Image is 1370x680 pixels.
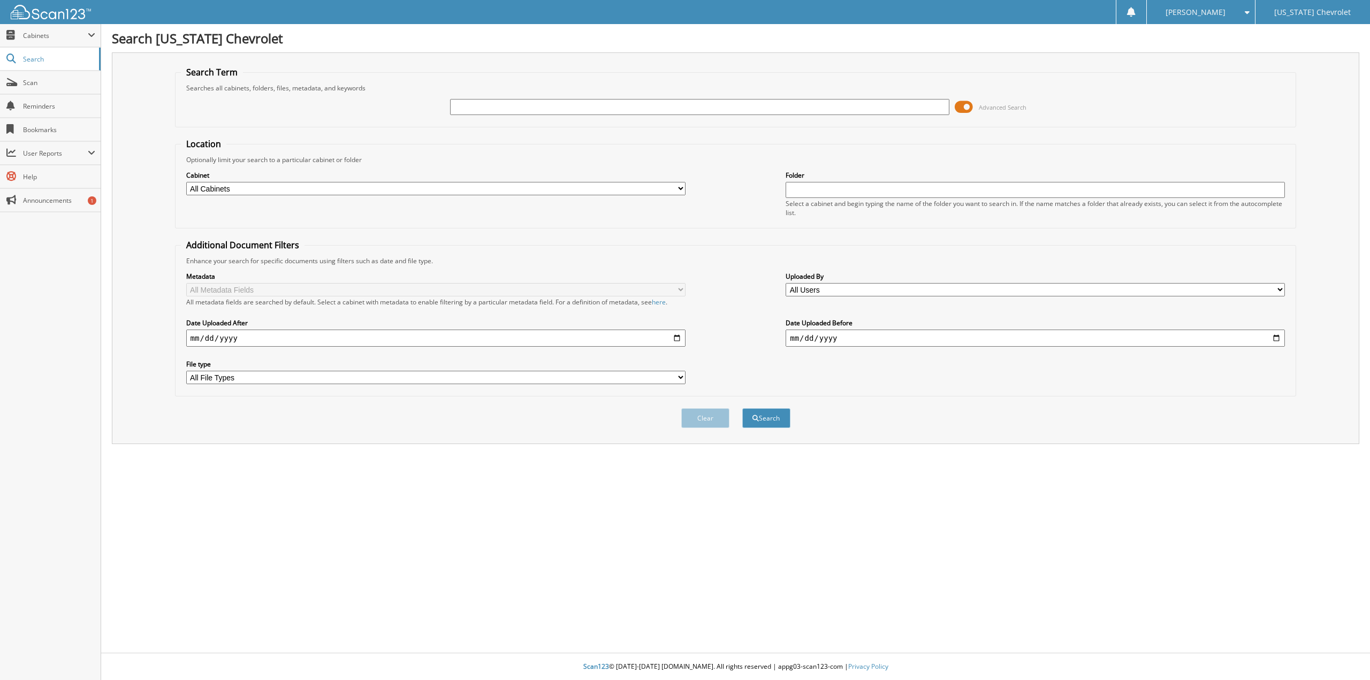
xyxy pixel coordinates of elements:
[1166,9,1226,16] span: [PERSON_NAME]
[681,408,729,428] button: Clear
[181,83,1291,93] div: Searches all cabinets, folders, files, metadata, and keywords
[23,102,95,111] span: Reminders
[181,66,243,78] legend: Search Term
[742,408,790,428] button: Search
[786,318,1285,327] label: Date Uploaded Before
[23,196,95,205] span: Announcements
[181,138,226,150] legend: Location
[23,55,94,64] span: Search
[1274,9,1351,16] span: [US_STATE] Chevrolet
[186,318,686,327] label: Date Uploaded After
[23,125,95,134] span: Bookmarks
[112,29,1359,47] h1: Search [US_STATE] Chevrolet
[186,171,686,180] label: Cabinet
[848,662,888,671] a: Privacy Policy
[23,78,95,87] span: Scan
[583,662,609,671] span: Scan123
[101,654,1370,680] div: © [DATE]-[DATE] [DOMAIN_NAME]. All rights reserved | appg03-scan123-com |
[181,256,1291,265] div: Enhance your search for specific documents using filters such as date and file type.
[186,330,686,347] input: start
[88,196,96,205] div: 1
[11,5,91,19] img: scan123-logo-white.svg
[23,31,88,40] span: Cabinets
[181,155,1291,164] div: Optionally limit your search to a particular cabinet or folder
[652,297,666,307] a: here
[186,297,686,307] div: All metadata fields are searched by default. Select a cabinet with metadata to enable filtering b...
[186,272,686,281] label: Metadata
[23,149,88,158] span: User Reports
[186,360,686,369] label: File type
[979,103,1026,111] span: Advanced Search
[786,199,1285,217] div: Select a cabinet and begin typing the name of the folder you want to search in. If the name match...
[786,272,1285,281] label: Uploaded By
[23,172,95,181] span: Help
[786,171,1285,180] label: Folder
[786,330,1285,347] input: end
[181,239,305,251] legend: Additional Document Filters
